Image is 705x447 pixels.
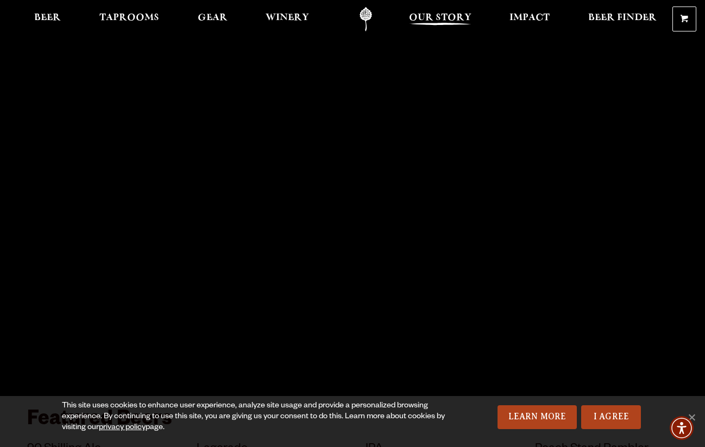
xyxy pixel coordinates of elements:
a: Beer [27,7,68,31]
span: Our Story [409,14,471,22]
a: Winery [259,7,316,31]
div: This site uses cookies to enhance user experience, analyze site usage and provide a personalized ... [62,401,452,433]
div: Accessibility Menu [670,416,694,440]
span: Impact [509,14,550,22]
span: Beer Finder [588,14,657,22]
a: Odell Home [345,7,386,31]
span: Taprooms [99,14,159,22]
span: Gear [198,14,228,22]
a: Our Story [402,7,479,31]
a: Gear [191,7,235,31]
a: privacy policy [99,424,146,432]
a: Impact [502,7,557,31]
a: Taprooms [92,7,166,31]
a: Learn More [498,405,577,429]
a: I Agree [581,405,641,429]
a: Beer Finder [581,7,664,31]
span: Beer [34,14,61,22]
span: Winery [266,14,309,22]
